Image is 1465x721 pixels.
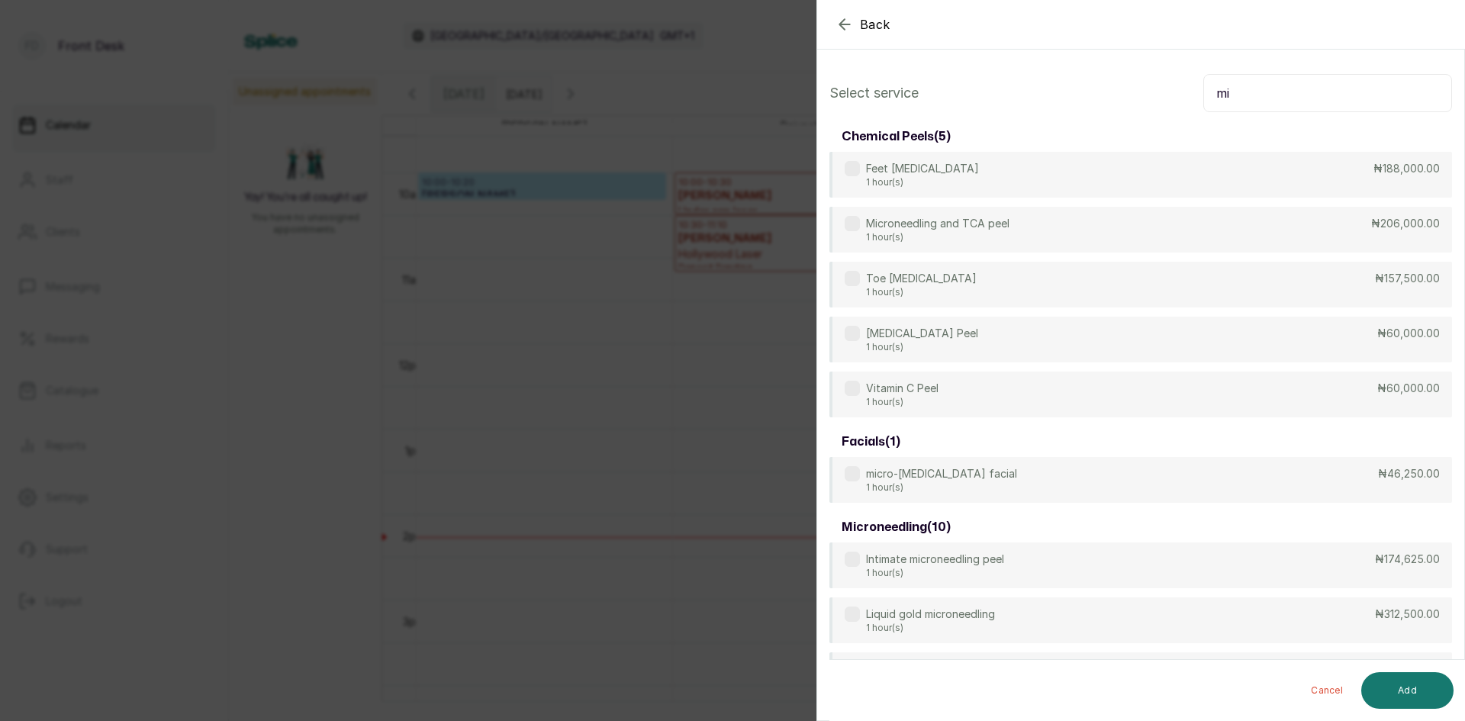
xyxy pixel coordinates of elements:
p: Select service [829,82,919,104]
p: Vitamin C Peel [866,381,939,396]
p: ₦206,000.00 [1371,216,1440,231]
p: ₦174,625.00 [1375,552,1440,567]
p: ₦312,500.00 [1375,607,1440,622]
p: 1 hour(s) [866,231,1009,243]
p: ₦60,000.00 [1377,326,1440,341]
p: Microneedling and TCA peel [866,216,1009,231]
h3: facials ( 1 ) [842,433,900,451]
p: ₦188,000.00 [1373,161,1440,176]
p: 1 hour(s) [866,286,977,298]
p: 1 hour(s) [866,176,979,188]
p: 1 hour(s) [866,567,1004,579]
p: Feet [MEDICAL_DATA] [866,161,979,176]
p: ₦60,000.00 [1377,381,1440,396]
input: Search. [1203,74,1452,112]
p: Liquid gold microneedling [866,607,995,622]
p: micro-[MEDICAL_DATA] facial [866,466,1017,481]
p: [MEDICAL_DATA] Peel [866,326,978,341]
span: Back [860,15,890,34]
p: ₦157,500.00 [1375,271,1440,286]
h3: microneedling ( 10 ) [842,518,951,536]
h3: chemical peels ( 5 ) [842,127,951,146]
p: 1 hour(s) [866,622,995,634]
p: 1 hour(s) [866,481,1017,494]
p: 1 hour(s) [866,341,978,353]
button: Add [1361,672,1454,709]
button: Cancel [1299,672,1355,709]
p: Intimate microneedling peel [866,552,1004,567]
button: Back [836,15,890,34]
p: ₦46,250.00 [1378,466,1440,481]
p: 1 hour(s) [866,396,939,408]
p: Toe [MEDICAL_DATA] [866,271,977,286]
